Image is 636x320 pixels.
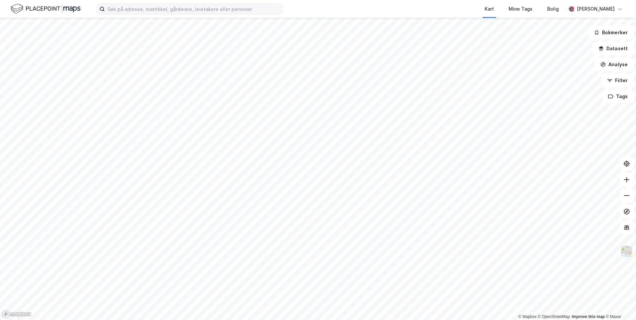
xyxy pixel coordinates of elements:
[538,314,570,319] a: OpenStreetMap
[518,314,537,319] a: Mapbox
[595,58,633,71] button: Analyse
[485,5,494,13] div: Kart
[620,245,633,258] img: Z
[572,314,605,319] a: Improve this map
[593,42,633,55] button: Datasett
[577,5,615,13] div: [PERSON_NAME]
[2,310,31,318] a: Mapbox homepage
[11,3,80,15] img: logo.f888ab2527a4732fd821a326f86c7f29.svg
[588,26,633,39] button: Bokmerker
[509,5,533,13] div: Mine Tags
[547,5,559,13] div: Bolig
[105,4,282,14] input: Søk på adresse, matrikkel, gårdeiere, leietakere eller personer
[602,90,633,103] button: Tags
[603,288,636,320] iframe: Chat Widget
[601,74,633,87] button: Filter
